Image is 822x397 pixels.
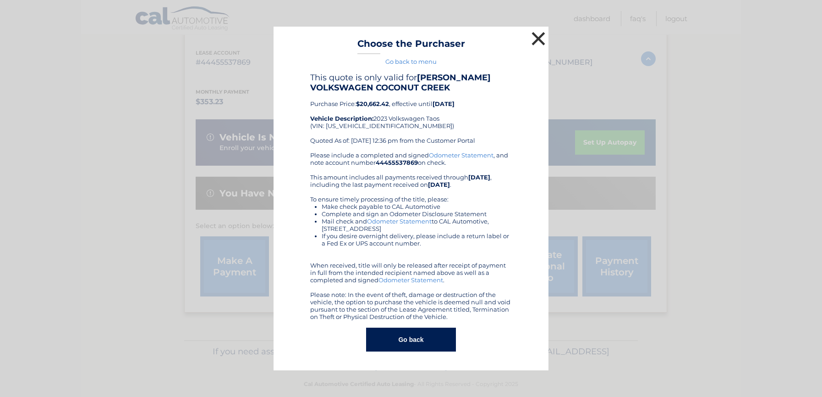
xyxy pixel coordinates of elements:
[378,276,443,284] a: Odometer Statement
[366,328,455,352] button: Go back
[310,73,512,151] div: Purchase Price: , effective until 2023 Volkswagen Taos (VIN: [US_VEHICLE_IDENTIFICATION_NUMBER]) ...
[385,58,437,65] a: Go back to menu
[468,173,490,181] b: [DATE]
[357,38,465,54] h3: Choose the Purchaser
[356,100,389,107] b: $20,662.42
[322,232,512,247] li: If you desire overnight delivery, please include a return label or a Fed Ex or UPS account number.
[322,218,512,232] li: Mail check and to CAL Automotive, [STREET_ADDRESS]
[310,73,512,93] h4: This quote is only valid for
[429,151,493,159] a: Odometer Statement
[310,115,373,122] strong: Vehicle Description:
[310,73,491,93] b: [PERSON_NAME] VOLKSWAGEN COCONUT CREEK
[367,218,432,225] a: Odometer Statement
[322,203,512,210] li: Make check payable to CAL Automotive
[376,159,418,166] b: 44455537869
[428,181,450,188] b: [DATE]
[310,151,512,320] div: Please include a completed and signed , and note account number on check. This amount includes al...
[433,100,455,107] b: [DATE]
[322,210,512,218] li: Complete and sign an Odometer Disclosure Statement
[529,29,548,48] button: ×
